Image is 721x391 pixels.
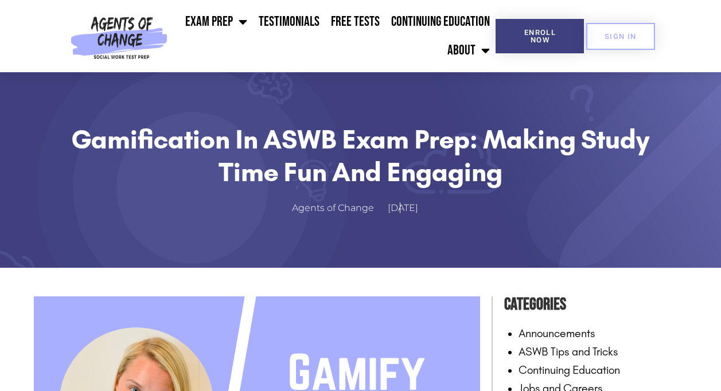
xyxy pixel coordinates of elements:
[504,291,688,318] h4: Categories
[292,200,374,217] span: Agents of Change
[514,29,566,44] span: Enroll Now
[442,36,496,65] a: About
[172,7,496,65] nav: Menu
[496,19,584,53] a: Enroll Now
[253,7,325,36] a: Testimonials
[519,326,595,340] a: Announcements
[605,33,637,40] span: SIGN IN
[519,345,618,358] a: ASWB Tips and Tricks
[586,23,655,50] a: SIGN IN
[292,200,385,217] a: Agents of Change
[63,123,659,188] h1: Gamification in ASWB Exam Prep: Making Study Time Fun and Engaging
[388,200,430,217] a: [DATE]
[519,363,620,377] a: Continuing Education
[385,7,496,36] a: Continuing Education
[325,7,385,36] a: Free Tests
[180,7,253,36] a: Exam Prep
[388,202,418,213] time: [DATE]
